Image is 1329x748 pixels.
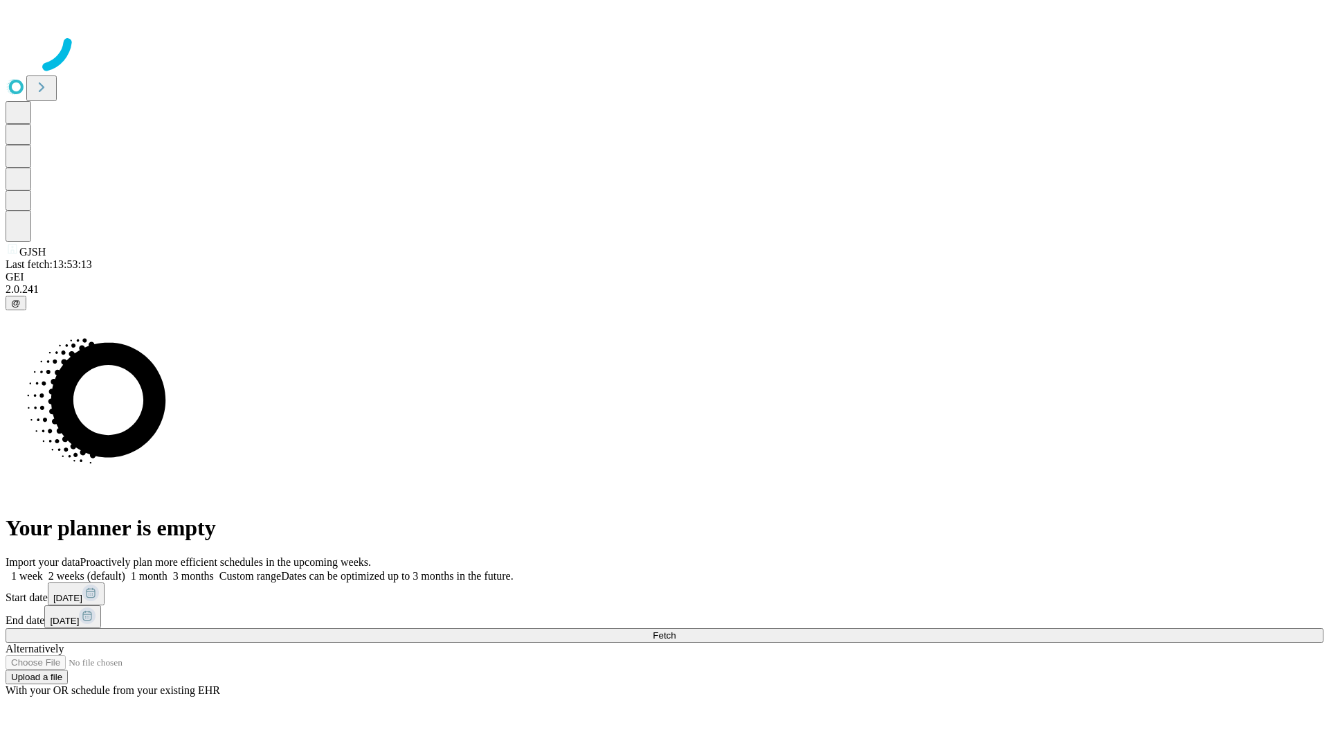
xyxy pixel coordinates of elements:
[6,670,68,684] button: Upload a file
[50,616,79,626] span: [DATE]
[53,593,82,603] span: [DATE]
[173,570,214,582] span: 3 months
[6,605,1323,628] div: End date
[219,570,281,582] span: Custom range
[131,570,168,582] span: 1 month
[6,628,1323,643] button: Fetch
[44,605,101,628] button: [DATE]
[6,296,26,310] button: @
[6,684,220,696] span: With your OR schedule from your existing EHR
[6,515,1323,541] h1: Your planner is empty
[19,246,46,258] span: GJSH
[6,643,64,654] span: Alternatively
[6,582,1323,605] div: Start date
[6,283,1323,296] div: 2.0.241
[11,570,43,582] span: 1 week
[48,570,125,582] span: 2 weeks (default)
[80,556,371,568] span: Proactively plan more efficient schedules in the upcoming weeks.
[11,298,21,308] span: @
[653,630,676,641] span: Fetch
[6,556,80,568] span: Import your data
[48,582,105,605] button: [DATE]
[6,271,1323,283] div: GEI
[6,258,92,270] span: Last fetch: 13:53:13
[281,570,513,582] span: Dates can be optimized up to 3 months in the future.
